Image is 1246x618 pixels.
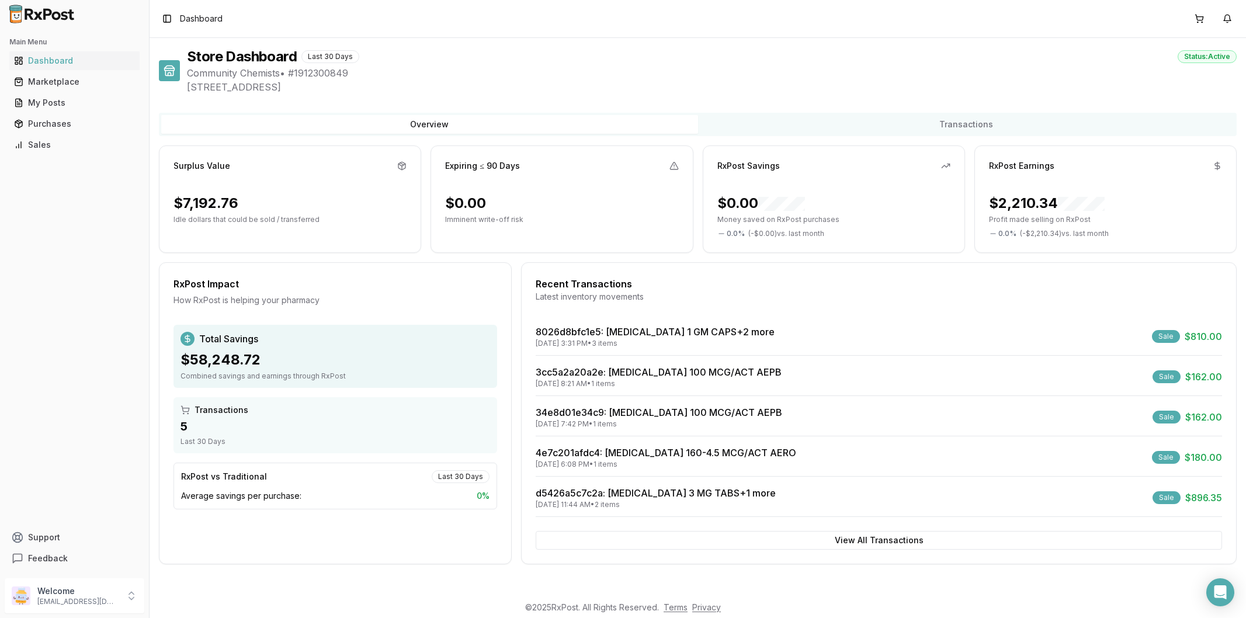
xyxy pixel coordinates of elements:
button: Overview [161,115,698,134]
div: [DATE] 6:08 PM • 1 items [536,460,796,469]
div: RxPost Savings [717,160,780,172]
div: RxPost vs Traditional [181,471,267,482]
button: Purchases [5,114,144,133]
div: RxPost Earnings [989,160,1054,172]
div: $7,192.76 [173,194,238,213]
div: Sale [1153,370,1181,383]
button: Support [5,527,144,548]
span: $896.35 [1185,491,1222,505]
a: d5426a5c7c2a: [MEDICAL_DATA] 3 MG TABS+1 more [536,487,776,499]
h1: Store Dashboard [187,47,297,66]
a: Terms [664,602,688,612]
div: [DATE] 11:44 AM • 2 items [536,500,776,509]
p: Welcome [37,585,119,597]
div: Recent Transactions [536,277,1222,291]
p: Idle dollars that could be sold / transferred [173,215,407,224]
a: Privacy [692,602,721,612]
a: 8026d8bfc1e5: [MEDICAL_DATA] 1 GM CAPS+2 more [536,326,775,338]
span: Dashboard [180,13,223,25]
p: Money saved on RxPost purchases [717,215,950,224]
div: Open Intercom Messenger [1206,578,1234,606]
div: $58,248.72 [181,350,490,369]
div: Combined savings and earnings through RxPost [181,372,490,381]
div: 5 [181,418,490,435]
div: Marketplace [14,76,135,88]
span: 0 % [477,490,490,502]
a: Sales [9,134,140,155]
div: Dashboard [14,55,135,67]
button: Feedback [5,548,144,569]
span: ( - $2,210.34 ) vs. last month [1020,229,1109,238]
div: Last 30 Days [301,50,359,63]
div: $0.00 [445,194,486,213]
a: Dashboard [9,50,140,71]
span: Community Chemists • # 1912300849 [187,66,1237,80]
a: My Posts [9,92,140,113]
div: Status: Active [1178,50,1237,63]
p: [EMAIL_ADDRESS][DOMAIN_NAME] [37,597,119,606]
span: 0.0 % [998,229,1016,238]
span: ( - $0.00 ) vs. last month [748,229,824,238]
button: Dashboard [5,51,144,70]
a: Purchases [9,113,140,134]
span: [STREET_ADDRESS] [187,80,1237,94]
div: [DATE] 3:31 PM • 3 items [536,339,775,348]
div: Sale [1153,491,1181,504]
button: Transactions [698,115,1235,134]
button: Marketplace [5,72,144,91]
div: $2,210.34 [989,194,1105,213]
div: [DATE] 7:42 PM • 1 items [536,419,782,429]
span: Feedback [28,553,68,564]
div: [DATE] 8:21 AM • 1 items [536,379,782,388]
button: My Posts [5,93,144,112]
div: RxPost Impact [173,277,497,291]
div: How RxPost is helping your pharmacy [173,294,497,306]
a: 34e8d01e34c9: [MEDICAL_DATA] 100 MCG/ACT AEPB [536,407,782,418]
div: Sale [1153,411,1181,423]
span: 0.0 % [727,229,745,238]
div: Expiring ≤ 90 Days [445,160,520,172]
a: 3cc5a2a20a2e: [MEDICAL_DATA] 100 MCG/ACT AEPB [536,366,782,378]
div: $0.00 [717,194,805,213]
a: 4e7c201afdc4: [MEDICAL_DATA] 160-4.5 MCG/ACT AERO [536,447,796,459]
div: Sales [14,139,135,151]
nav: breadcrumb [180,13,223,25]
img: RxPost Logo [5,5,79,23]
p: Imminent write-off risk [445,215,678,224]
a: Marketplace [9,71,140,92]
div: My Posts [14,97,135,109]
span: Total Savings [199,332,258,346]
span: $162.00 [1185,410,1222,424]
div: Purchases [14,118,135,130]
div: Last 30 Days [181,437,490,446]
button: Sales [5,136,144,154]
span: $810.00 [1185,329,1222,343]
span: Average savings per purchase: [181,490,301,502]
div: Sale [1152,451,1180,464]
img: User avatar [12,586,30,605]
p: Profit made selling on RxPost [989,215,1222,224]
button: View All Transactions [536,531,1222,550]
span: $162.00 [1185,370,1222,384]
span: $180.00 [1185,450,1222,464]
span: Transactions [195,404,248,416]
div: Latest inventory movements [536,291,1222,303]
div: Last 30 Days [432,470,490,483]
div: Surplus Value [173,160,230,172]
h2: Main Menu [9,37,140,47]
div: Sale [1152,330,1180,343]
